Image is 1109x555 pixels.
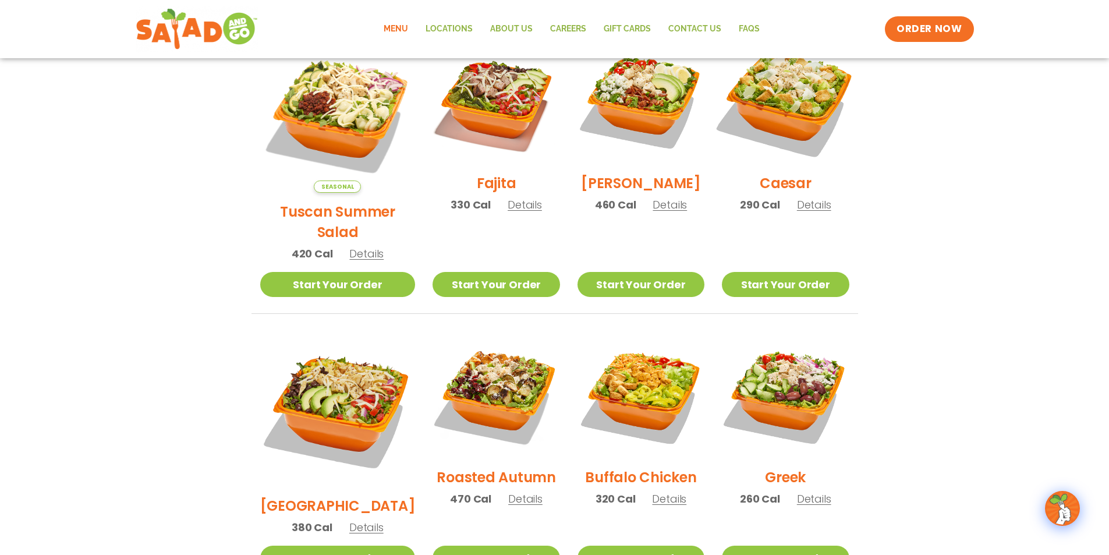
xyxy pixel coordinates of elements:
[885,16,973,42] a: ORDER NOW
[660,16,730,43] a: Contact Us
[481,16,541,43] a: About Us
[765,467,806,487] h2: Greek
[417,16,481,43] a: Locations
[797,492,831,506] span: Details
[652,492,686,506] span: Details
[722,331,849,458] img: Product photo for Greek Salad
[450,491,491,507] span: 470 Cal
[577,37,704,164] img: Product photo for Cobb Salad
[577,272,704,297] a: Start Your Order
[433,272,559,297] a: Start Your Order
[581,173,701,193] h2: [PERSON_NAME]
[375,16,417,43] a: Menu
[349,246,384,261] span: Details
[596,491,636,507] span: 320 Cal
[292,519,332,535] span: 380 Cal
[740,491,780,507] span: 260 Cal
[541,16,595,43] a: Careers
[349,520,384,535] span: Details
[314,181,361,193] span: Seasonal
[260,202,416,242] h2: Tuscan Summer Salad
[577,331,704,458] img: Product photo for Buffalo Chicken Salad
[260,331,416,487] img: Product photo for BBQ Ranch Salad
[136,6,258,52] img: new-SAG-logo-768×292
[477,173,516,193] h2: Fajita
[437,467,556,487] h2: Roasted Autumn
[433,37,559,164] img: Product photo for Fajita Salad
[585,467,696,487] h2: Buffalo Chicken
[722,272,849,297] a: Start Your Order
[711,26,860,175] img: Product photo for Caesar Salad
[797,197,831,212] span: Details
[653,197,687,212] span: Details
[730,16,768,43] a: FAQs
[375,16,768,43] nav: Menu
[897,22,962,36] span: ORDER NOW
[508,492,543,506] span: Details
[508,197,542,212] span: Details
[760,173,812,193] h2: Caesar
[260,37,416,193] img: Product photo for Tuscan Summer Salad
[740,197,780,213] span: 290 Cal
[451,197,491,213] span: 330 Cal
[1046,492,1079,525] img: wpChatIcon
[292,246,333,261] span: 420 Cal
[595,16,660,43] a: GIFT CARDS
[595,197,636,213] span: 460 Cal
[433,331,559,458] img: Product photo for Roasted Autumn Salad
[260,272,416,297] a: Start Your Order
[260,496,416,516] h2: [GEOGRAPHIC_DATA]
